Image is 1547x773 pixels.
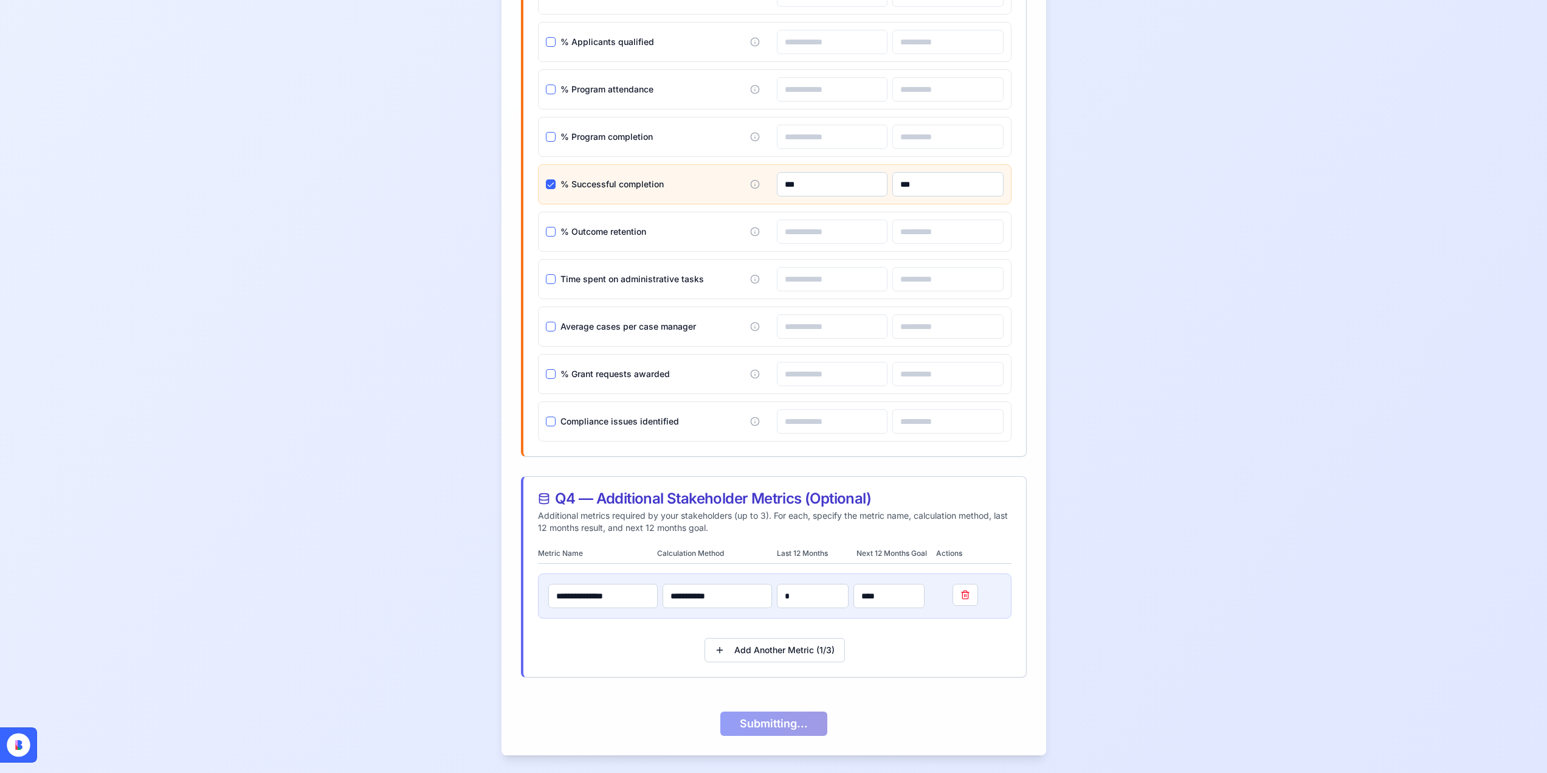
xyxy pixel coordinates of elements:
label: Average cases per case manager [560,321,696,333]
label: % Applicants qualified [560,36,654,48]
div: Next 12 Months Goal [856,549,931,558]
label: % Program attendance [560,83,653,95]
div: Metric Name [538,549,653,558]
div: Actions [936,549,1011,558]
div: Last 12 Months [777,549,852,558]
p: Additional metrics required by your stakeholders (up to 3). For each, specify the metric name, ca... [538,510,1011,534]
label: % Successful completion [560,178,664,190]
label: Compliance issues identified [560,415,679,428]
label: % Outcome retention [560,226,646,238]
div: Q4 — Additional Stakeholder Metrics (Optional) [538,491,1011,506]
label: % Program completion [560,131,653,143]
button: Add Another Metric (1/3) [705,638,845,662]
label: Time spent on administrative tasks [560,273,704,285]
label: % Grant requests awarded [560,368,670,380]
div: Calculation Method [657,549,772,558]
